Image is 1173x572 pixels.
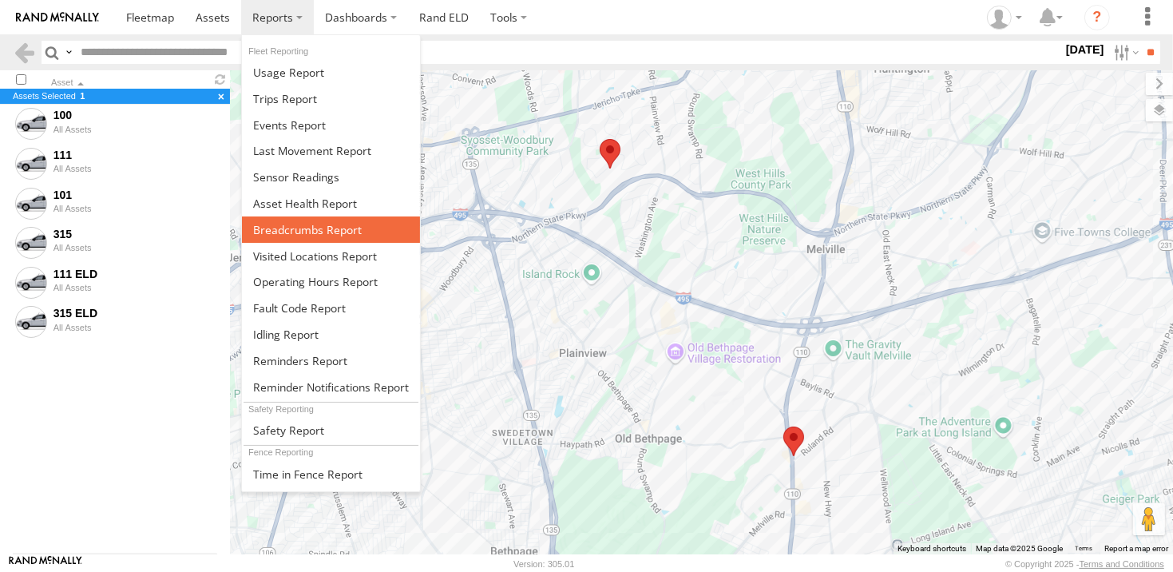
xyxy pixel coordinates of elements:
a: Asset Operating Hours Report [242,268,420,295]
a: Time in Fences Report [242,461,420,487]
span: Refresh [211,72,230,87]
div: All Assets [53,323,215,332]
a: Visit our Website [9,556,82,572]
a: Usage Report [242,59,420,85]
div: All Assets [53,164,215,173]
button: Keyboard shortcuts [898,543,966,554]
div: All Assets [53,283,215,292]
label: Clear selected [218,91,224,102]
a: Idling Report [242,321,420,348]
label: Search Filter Options [1108,41,1142,64]
a: Breadcrumbs Report [242,216,420,243]
div: 111 ELD - [53,267,215,281]
a: Reminders Report [242,348,420,374]
a: Sensor Readings [242,164,420,190]
a: Safety Report [242,417,420,443]
div: Victor Calcano Jr [981,6,1028,30]
a: Visited Locations Report [242,243,420,269]
div: 315 ELD - [53,306,215,320]
a: Fault Code Report [242,295,420,321]
div: All Assets [53,125,215,134]
img: rand-logo.svg [16,12,99,23]
div: 101 - [53,188,215,202]
div: Version: 305.01 [513,559,574,569]
a: Trips Report [242,85,420,112]
div: 315 - [53,227,215,241]
div: Click to Sort [51,79,204,87]
a: Full Events Report [242,112,420,138]
div: © Copyright 2025 - [1005,559,1164,569]
div: All Assets [53,204,215,213]
a: Report a map error [1104,544,1168,553]
a: Last Movement Report [242,137,420,164]
label: Search Query [62,41,75,64]
button: Drag Pegman onto the map to open Street View [1133,503,1165,535]
a: Terms and Conditions [1080,559,1164,569]
a: Fence Interaction Report [242,487,420,514]
a: Back to Assets [13,41,36,64]
span: Map data ©2025 Google [976,544,1063,553]
label: [DATE] [1063,41,1108,58]
a: Asset Health Report [242,190,420,216]
a: Terms [1076,546,1092,552]
div: All Assets [53,243,215,252]
div: 111 - [53,148,215,162]
a: Service Reminder Notifications Report [242,374,420,400]
div: 100 - [53,108,215,122]
i: ? [1084,5,1110,30]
